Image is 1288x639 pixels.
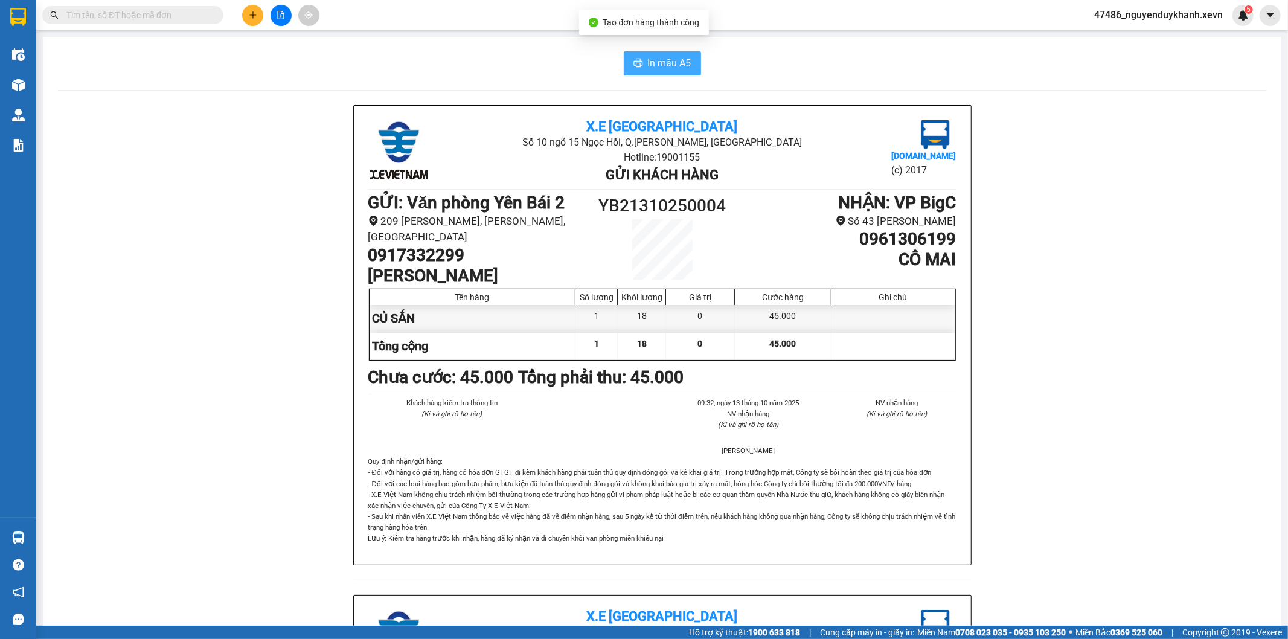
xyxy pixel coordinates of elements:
span: file-add [277,11,285,19]
li: NV nhận hàng [837,397,956,408]
li: 209 [PERSON_NAME], [PERSON_NAME], [GEOGRAPHIC_DATA] [368,213,589,245]
li: NV nhận hàng [689,408,809,419]
span: 18 [637,339,647,348]
strong: 0369 525 060 [1110,628,1162,637]
b: Chưa cước : 45.000 [368,367,514,387]
li: Số 10 ngõ 15 Ngọc Hồi, Q.[PERSON_NAME], [GEOGRAPHIC_DATA] [466,135,858,150]
span: printer [633,58,643,69]
span: 5 [1246,5,1251,14]
div: Giá trị [669,292,731,302]
span: caret-down [1265,10,1276,21]
p: - Đối với hàng có giá trị, hàng có hóa đơn GTGT đi kèm khách hàng phải tuân thủ quy định đóng gói... [368,467,956,543]
img: logo.jpg [921,120,950,149]
sup: 5 [1245,5,1253,14]
span: Miền Nam [917,626,1066,639]
button: aim [298,5,319,26]
span: environment [836,216,846,226]
span: Cung cấp máy in - giấy in: [820,626,914,639]
span: question-circle [13,559,24,571]
img: logo-vxr [10,8,26,26]
button: file-add [271,5,292,26]
img: logo.jpg [15,15,75,75]
li: Số 10 ngõ 15 Ngọc Hồi, Q.[PERSON_NAME], [GEOGRAPHIC_DATA] [113,30,505,45]
div: Cước hàng [738,292,827,302]
span: In mẫu A5 [648,56,691,71]
b: [DOMAIN_NAME] [891,151,956,161]
input: Tìm tên, số ĐT hoặc mã đơn [66,8,209,22]
div: Tên hàng [373,292,572,302]
img: solution-icon [12,139,25,152]
li: (c) 2017 [891,162,956,178]
div: Số lượng [578,292,614,302]
div: Ghi chú [835,292,952,302]
i: (Kí và ghi rõ họ tên) [718,420,778,429]
button: caret-down [1260,5,1281,26]
li: Số 43 [PERSON_NAME] [735,213,956,230]
li: 09:32, ngày 13 tháng 10 năm 2025 [689,397,809,408]
span: Hỗ trợ kỹ thuật: [689,626,800,639]
span: 47486_nguyenduykhanh.xevn [1085,7,1232,22]
b: Tổng phải thu: 45.000 [519,367,684,387]
div: 1 [575,305,618,332]
span: message [13,614,24,625]
span: environment [368,216,379,226]
span: copyright [1221,628,1229,637]
strong: 0708 023 035 - 0935 103 250 [955,628,1066,637]
h1: CÔ MAI [735,249,956,270]
span: notification [13,586,24,598]
img: logo.jpg [921,610,950,639]
img: logo.jpg [368,120,429,181]
b: GỬI : Văn phòng Yên Bái 2 [368,193,565,213]
img: warehouse-icon [12,79,25,91]
strong: 1900 633 818 [748,628,800,637]
span: Tổng cộng [373,339,429,353]
div: CỦ SẮN [370,305,576,332]
span: aim [304,11,313,19]
div: 45.000 [735,305,831,332]
i: (Kí và ghi rõ họ tên) [421,409,482,418]
li: Hotline: 19001155 [113,45,505,60]
span: Tạo đơn hàng thành công [603,18,700,27]
span: plus [249,11,257,19]
li: [PERSON_NAME] [689,445,809,456]
li: Khách hàng kiểm tra thông tin [392,397,512,408]
b: X.E [GEOGRAPHIC_DATA] [586,119,737,134]
h1: 0961306199 [735,229,956,249]
span: 45.000 [769,339,796,348]
b: GỬI : Văn phòng Yên Bái 2 [15,88,212,108]
span: | [809,626,811,639]
span: 0 [698,339,703,348]
b: Gửi khách hàng [606,167,719,182]
li: Hotline: 19001155 [466,150,858,165]
span: search [50,11,59,19]
h1: 0917332299 [368,245,589,266]
div: Quy định nhận/gửi hàng : [368,456,956,544]
div: 0 [666,305,735,332]
h1: [PERSON_NAME] [368,266,589,286]
img: icon-new-feature [1238,10,1249,21]
button: plus [242,5,263,26]
span: | [1171,626,1173,639]
span: ⚪️ [1069,630,1072,635]
span: 1 [594,339,599,348]
img: warehouse-icon [12,48,25,61]
div: Khối lượng [621,292,662,302]
b: X.E [GEOGRAPHIC_DATA] [586,609,737,624]
img: warehouse-icon [12,531,25,544]
button: printerIn mẫu A5 [624,51,701,75]
h1: YB21310250004 [589,193,736,219]
span: check-circle [589,18,598,27]
i: (Kí và ghi rõ họ tên) [867,409,927,418]
div: 18 [618,305,666,332]
span: Miền Bắc [1075,626,1162,639]
b: NHẬN : VP BigC [839,193,956,213]
img: warehouse-icon [12,109,25,121]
